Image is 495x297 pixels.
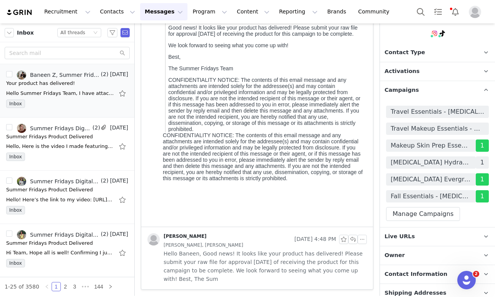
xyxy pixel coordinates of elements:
[17,177,99,186] a: Summer Fridays Digital, [PERSON_NAME]
[164,233,207,239] div: [PERSON_NAME]
[3,3,204,293] body: CONFIDENTIALITY NOTICE: The contents of this email message and any attachments are intended solel...
[5,47,130,59] input: Search mail
[386,207,460,221] button: Manage Campaigns
[323,3,353,20] a: Brands
[17,177,26,186] img: ee66fb67-ad15-4d0d-84ef-60cdf5e8178f.jpg
[6,249,114,257] div: Hi Team, Hope all is well! Confirming I just received my product today :) So excited to get start...
[3,3,204,9] div: Hello Summer Fridays Team,
[3,65,204,77] div: [DATE][DATE] 7:48 PM Summer Fridays Digital < > wrote:
[391,124,484,133] span: Travel Makeup Essentials - Bronzing & Illuminating Drops (MAY)
[52,282,61,291] li: 1
[385,86,419,95] span: Campaigns
[147,233,160,246] img: placeholder-profile.jpg
[6,259,25,267] span: Inbox
[188,3,232,20] button: Program
[3,65,168,77] a: [EMAIL_ADDRESS][DOMAIN_NAME]
[391,141,471,150] span: Makeup Skin Prep Essentials
[30,125,91,131] div: Summer Fridays Digital, [PERSON_NAME]
[70,282,79,291] li: 3
[8,134,204,141] p: The Summer Fridays Team
[40,3,95,20] button: Recruitment
[61,282,70,291] a: 2
[99,70,109,78] span: (2)
[3,22,204,28] div: Thank you
[476,190,489,202] span: 1
[42,282,52,291] li: Previous Page
[120,28,130,37] span: Send Email
[6,90,114,97] div: Hello Summer Fridays Team, I have attached a draft to the grin link under other uploads Thank you...
[17,230,26,239] img: d45e94df-17d2-420a-8cb1-26c60d4d8a00.jpg
[17,70,26,80] img: 8c6c7a1f-e50e-4d8a-a765-0f2745f15afc.jpg
[476,139,489,152] span: 1
[17,124,26,133] img: 739e757a-43cf-4c59-88b8-61949ae60b5f.jpg
[6,153,25,161] span: Inbox
[79,282,92,291] span: •••
[391,192,471,201] span: Fall Essentials - [MEDICAL_DATA] Mask + Moisturizer (SEPTEMBER)
[473,271,479,277] span: 2
[45,284,49,289] i: icon: left
[106,282,115,291] li: Next Page
[457,271,476,289] iframe: Intercom live chat
[6,186,93,194] div: Summer Fridays Product Delivered
[60,28,85,37] div: All threads
[391,175,471,184] span: [MEDICAL_DATA] Evergreen Set - JULY
[385,232,415,241] span: Live URLs
[164,249,367,283] span: Hello Baneen, Good news! It looks like your product has delivered! Please submit your raw file fo...
[476,156,489,169] span: 1
[30,72,99,78] div: Baneen Z, Summer Fridays Digital
[274,3,322,20] button: Reporting
[141,227,373,289] div: [PERSON_NAME] [DATE] 4:48 PM[PERSON_NAME], [PERSON_NAME] Hello Baneen, Good news! It looks like y...
[476,173,489,186] span: 1
[412,3,429,20] button: Search
[447,3,464,20] button: Notifications
[99,177,109,185] span: (2)
[385,251,405,260] span: Owner
[5,282,39,291] li: 1-25 of 3580
[6,196,114,204] div: Hello! Here’s the link to my video: https://www.tiktok.com/t/ZP8A1CKyh/ Best, Jennie On Sep 30, 2...
[6,9,33,16] img: grin logo
[95,3,140,20] button: Contacts
[30,178,99,184] div: Summer Fridays Digital, [PERSON_NAME]
[3,40,27,46] b: Baneen Z.
[92,282,105,291] a: 144
[8,82,204,88] p: Hello Baneen,
[3,9,204,15] div: I have attached a draft to the grin link under other uploads
[391,107,484,116] span: Travel Essentials - [MEDICAL_DATA] Mask (MAY)
[52,282,60,291] a: 1
[30,232,99,238] div: Summer Fridays Digital, [PERSON_NAME]
[3,46,54,52] i: Content Creator / UGC
[6,143,114,150] div: Hello, Here is the video I made featuring the lip glosses I received. Below is the link to the Ti...
[431,30,438,37] img: instagram.svg
[8,123,204,129] p: Best,
[79,282,92,291] li: Next 3 Pages
[99,230,109,238] span: (2)
[385,48,425,57] span: Contact Type
[6,133,93,141] div: Summer Fridays Product Delivered
[385,67,420,76] span: Activations
[92,282,106,291] li: 144
[8,111,204,118] p: We look forward to seeing what you come up with!
[6,100,25,108] span: Inbox
[17,70,99,80] a: Baneen Z, Summer Fridays Digital
[91,124,100,132] span: (2)
[108,284,113,289] i: icon: right
[8,94,204,106] p: Good news! It looks like your product has delivered! Please submit your raw file for approval [DA...
[294,235,336,244] span: [DATE] 4:48 PM
[70,282,79,291] a: 3
[430,3,447,20] a: Tasks
[140,3,187,20] button: Messages
[17,29,34,37] span: Inbox
[61,282,70,291] li: 2
[385,270,447,279] span: Contact Information
[391,158,471,167] span: [MEDICAL_DATA] Hydration Essentials— [MEDICAL_DATA] Eye Patches & [MEDICAL_DATA] Mask
[354,3,398,20] a: Community
[17,124,91,133] a: Summer Fridays Digital, [PERSON_NAME]
[464,6,489,18] button: Profile
[17,230,99,239] a: Summer Fridays Digital, [PERSON_NAME]
[8,82,204,201] div: CONFIDENTIALITY NOTICE: The contents of this email message and any attachments are intended solel...
[232,3,274,20] button: Content
[93,30,98,36] i: icon: down
[469,6,481,18] img: placeholder-profile.jpg
[120,50,125,56] i: icon: search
